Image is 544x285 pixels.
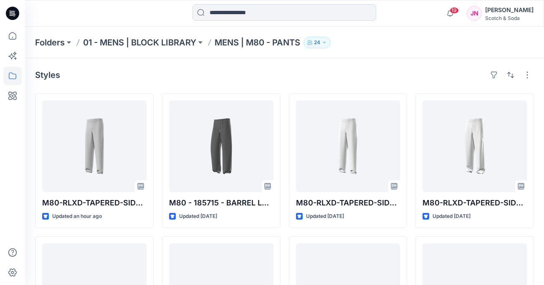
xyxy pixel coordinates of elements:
[215,37,300,48] p: MENS | M80 - PANTS
[485,5,534,15] div: [PERSON_NAME]
[179,212,217,221] p: Updated [DATE]
[35,70,60,80] h4: Styles
[169,100,273,192] a: M80 - 185715 - BARREL LEG - V1-0
[35,37,65,48] a: Folders
[304,37,331,48] button: 24
[450,7,459,14] span: 19
[296,197,400,209] p: M80-RLXD-TAPERED-SIDE-PLEAT-EWB-V1-0
[314,38,320,47] p: 24
[52,212,102,221] p: Updated an hour ago
[467,6,482,21] div: JN
[423,197,527,209] p: M80-RLXD-TAPERED-SIDE-PLEAT-FXD-WB-V2-0
[42,100,147,192] a: M80-RLXD-TAPERED-SIDE-PLEAT-EWB-V1-1
[83,37,196,48] a: 01 - MENS | BLOCK LIBRARY
[485,15,534,21] div: Scotch & Soda
[433,212,471,221] p: Updated [DATE]
[423,100,527,192] a: M80-RLXD-TAPERED-SIDE-PLEAT-FXD-WB-V2-0
[296,100,400,192] a: M80-RLXD-TAPERED-SIDE-PLEAT-EWB-V1-0
[169,197,273,209] p: M80 - 185715 - BARREL LEG - V1-0
[306,212,344,221] p: Updated [DATE]
[42,197,147,209] p: M80-RLXD-TAPERED-SIDE-PLEAT-EWB-V1-1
